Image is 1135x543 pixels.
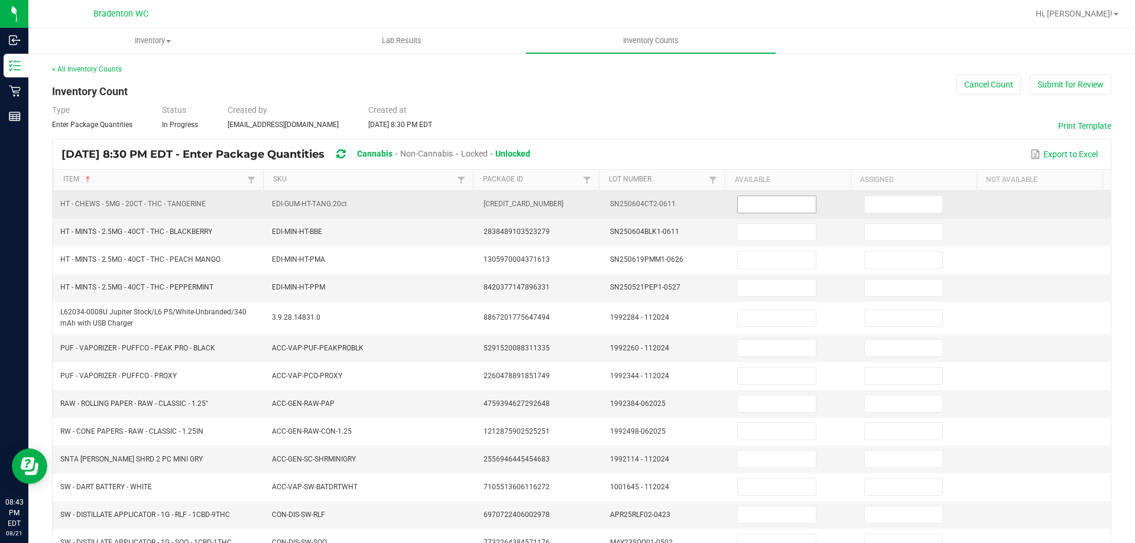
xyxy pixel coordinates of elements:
span: 1212875902525251 [484,427,550,435]
a: Lot NumberSortable [609,175,706,184]
span: ACC-GEN-RAW-PAP [272,399,335,408]
span: 8867201775647494 [484,313,550,321]
button: Export to Excel [1027,144,1101,164]
span: PUF - VAPORIZER - PUFFCO - PEAK PRO - BLACK [60,344,215,352]
a: SKUSortable [273,175,454,184]
span: Enter Package Quantities [52,121,132,129]
span: Bradenton WC [93,9,148,19]
span: Created at [368,105,407,115]
span: ACC-VAP-SW-BATDRTWHT [272,483,358,491]
span: SNTA [PERSON_NAME] SHRD 2 PC MINI GRY [60,455,203,463]
span: EDI-MIN-HT-PMA [272,255,325,264]
a: Filter [580,173,594,187]
span: 7105513606116272 [484,483,550,491]
span: [DATE] 8:30 PM EDT [368,121,432,129]
span: ACC-GEN-SC-SHRMINIGRY [272,455,356,463]
span: Inventory Counts [607,35,695,46]
span: 6970722406002978 [484,511,550,519]
span: Lab Results [366,35,437,46]
span: Cannabis [357,149,393,158]
span: Created by [228,105,267,115]
span: 2556946445454683 [484,455,550,463]
span: ACC-GEN-RAW-CON-1.25 [272,427,352,435]
span: [CREDIT_CARD_NUMBER] [484,200,563,208]
span: 1992384-062025 [610,399,666,408]
span: 4759394627292648 [484,399,550,408]
span: Sortable [83,175,93,184]
th: Assigned [851,170,977,191]
span: SN250604CT2-0611 [610,200,676,208]
span: In Progress [162,121,198,129]
span: 1992284 - 112024 [610,313,669,321]
a: Inventory [28,28,277,53]
span: [EMAIL_ADDRESS][DOMAIN_NAME] [228,121,339,129]
span: HT - MINTS - 2.5MG - 40CT - THC - PEACH MANGO [60,255,220,264]
span: 2260478891851749 [484,372,550,380]
span: 1992498-062025 [610,427,666,435]
button: Submit for Review [1030,74,1111,95]
span: SW - DART BATTERY - WHITE [60,483,152,491]
span: RAW - ROLLING PAPER - RAW - CLASSIC - 1.25" [60,399,208,408]
a: Filter [454,173,468,187]
span: EDI-MIN-HT-PPM [272,283,325,291]
span: Unlocked [495,149,530,158]
span: Status [162,105,186,115]
th: Not Available [977,170,1102,191]
span: SN250604BLK1-0611 [610,227,679,236]
p: 08:43 PM EDT [5,497,23,529]
span: Type [52,105,70,115]
span: EDI-MIN-HT-BBE [272,227,322,236]
a: ItemSortable [63,175,244,184]
span: 8420377147896331 [484,283,550,291]
span: 1001645 - 112024 [610,483,669,491]
span: PUF - VAPORIZER - PUFFCO - PROXY [60,372,177,380]
span: ACC-VAP-PUF-PEAKPROBLK [272,344,364,352]
span: 5291520088311335 [484,344,550,352]
span: CON-DIS-SW-RLF [272,511,325,519]
button: Print Template [1058,120,1111,132]
span: APR25RLF02-0423 [610,511,670,519]
inline-svg: Inbound [9,34,21,46]
button: Cancel Count [956,74,1021,95]
a: Filter [706,173,720,187]
span: 1992344 - 112024 [610,372,669,380]
th: Available [725,170,851,191]
span: SN250521PEP1-0527 [610,283,680,291]
span: L62034-0008U Jupiter Stock/L6 PS/White-Unbranded/340 mAh with USB Charger [60,308,247,327]
span: HT - CHEWS - 5MG - 20CT - THC - TANGERINE [60,200,206,208]
inline-svg: Retail [9,85,21,97]
span: 1305970004371613 [484,255,550,264]
a: Filter [244,173,258,187]
span: 2838489103523279 [484,227,550,236]
span: Inventory Count [52,85,128,97]
inline-svg: Inventory [9,60,21,71]
a: Lab Results [277,28,526,53]
div: [DATE] 8:30 PM EDT - Enter Package Quantities [61,144,539,165]
span: Locked [461,149,488,158]
inline-svg: Reports [9,110,21,122]
span: Non-Cannabis [400,149,453,158]
span: EDI-GUM-HT-TANG.20ct [272,200,347,208]
span: 1992114 - 112024 [610,455,669,463]
span: HT - MINTS - 2.5MG - 40CT - THC - BLACKBERRY [60,227,212,236]
p: 08/21 [5,529,23,538]
a: Inventory Counts [526,28,775,53]
span: SW - DISTILLATE APPLICATOR - 1G - RLF - 1CBD-9THC [60,511,230,519]
span: RW - CONE PAPERS - RAW - CLASSIC - 1.25IN [60,427,203,435]
span: 3.9.28.14831.0 [272,313,320,321]
span: SN250619PMM1-0626 [610,255,683,264]
a: < All Inventory Counts [52,65,122,73]
a: Package IdSortable [483,175,580,184]
span: Hi, [PERSON_NAME]! [1036,9,1113,18]
span: HT - MINTS - 2.5MG - 40CT - THC - PEPPERMINT [60,283,213,291]
span: Inventory [29,35,277,46]
span: 1992260 - 112024 [610,344,669,352]
iframe: Resource center [12,448,47,484]
span: ACC-VAP-PCO-PROXY [272,372,342,380]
